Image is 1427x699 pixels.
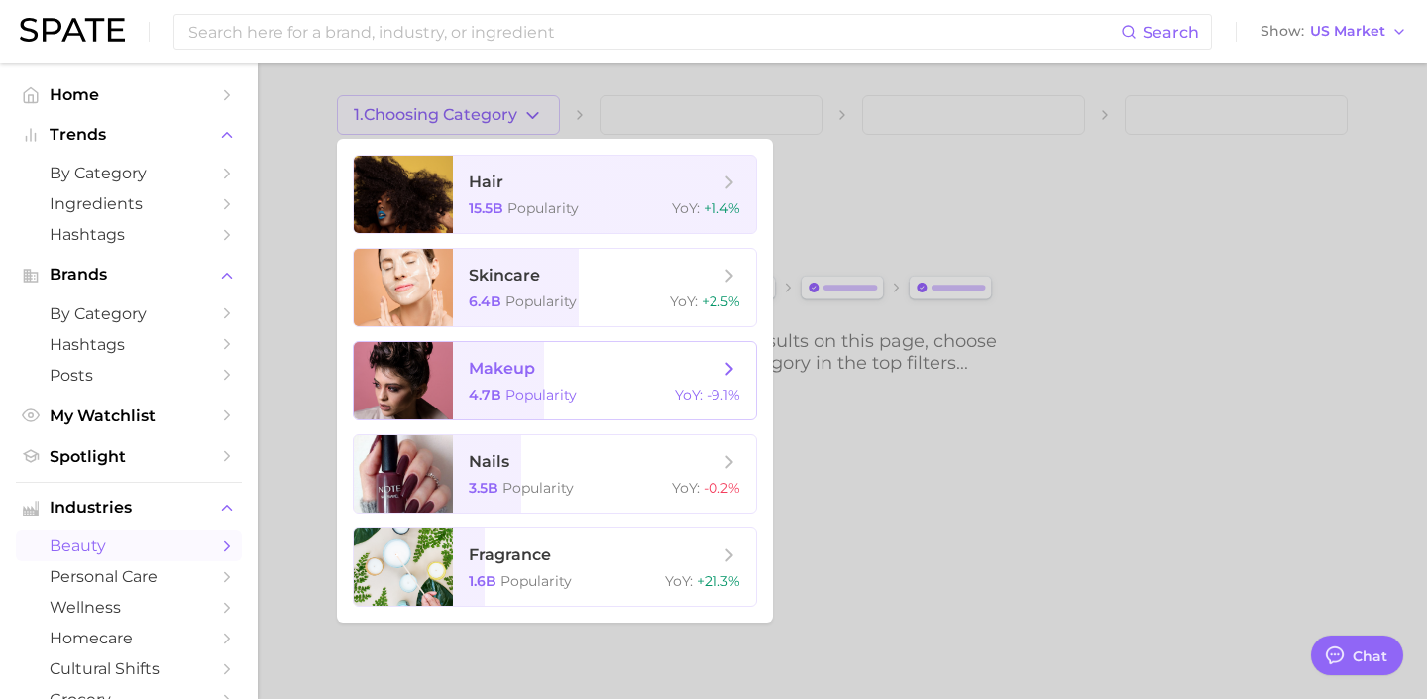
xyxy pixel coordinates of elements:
[50,499,208,517] span: Industries
[50,335,208,354] span: Hashtags
[16,120,242,150] button: Trends
[469,479,498,497] span: 3.5b
[50,567,208,586] span: personal care
[16,401,242,431] a: My Watchlist
[469,386,501,404] span: 4.7b
[50,164,208,182] span: by Category
[16,329,242,360] a: Hashtags
[505,292,577,310] span: Popularity
[672,199,700,217] span: YoY :
[670,292,698,310] span: YoY :
[704,479,740,497] span: -0.2%
[500,572,572,590] span: Popularity
[16,298,242,329] a: by Category
[1256,19,1412,45] button: ShowUS Market
[50,225,208,244] span: Hashtags
[1143,23,1199,42] span: Search
[20,18,125,42] img: SPATE
[505,386,577,404] span: Popularity
[469,266,540,285] span: skincare
[469,199,503,217] span: 15.5b
[50,126,208,144] span: Trends
[50,536,208,555] span: beauty
[50,194,208,213] span: Ingredients
[469,545,551,564] span: fragrance
[50,407,208,425] span: My Watchlist
[16,530,242,561] a: beauty
[16,561,242,592] a: personal care
[16,360,242,391] a: Posts
[50,85,208,104] span: Home
[16,441,242,472] a: Spotlight
[665,572,693,590] span: YoY :
[469,452,509,471] span: nails
[16,592,242,623] a: wellness
[16,623,242,653] a: homecare
[704,199,740,217] span: +1.4%
[697,572,740,590] span: +21.3%
[337,139,773,623] ul: 1.Choosing Category
[50,447,208,466] span: Spotlight
[469,359,535,378] span: makeup
[469,292,501,310] span: 6.4b
[707,386,740,404] span: -9.1%
[16,493,242,523] button: Industries
[16,653,242,684] a: cultural shifts
[672,479,700,497] span: YoY :
[469,173,503,191] span: hair
[702,292,740,310] span: +2.5%
[16,79,242,110] a: Home
[50,304,208,323] span: by Category
[469,572,496,590] span: 1.6b
[50,659,208,678] span: cultural shifts
[50,598,208,617] span: wellness
[186,15,1121,49] input: Search here for a brand, industry, or ingredient
[502,479,574,497] span: Popularity
[507,199,579,217] span: Popularity
[1310,26,1385,37] span: US Market
[16,219,242,250] a: Hashtags
[1261,26,1304,37] span: Show
[16,260,242,290] button: Brands
[16,188,242,219] a: Ingredients
[50,366,208,385] span: Posts
[50,266,208,284] span: Brands
[675,386,703,404] span: YoY :
[16,158,242,188] a: by Category
[50,629,208,647] span: homecare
